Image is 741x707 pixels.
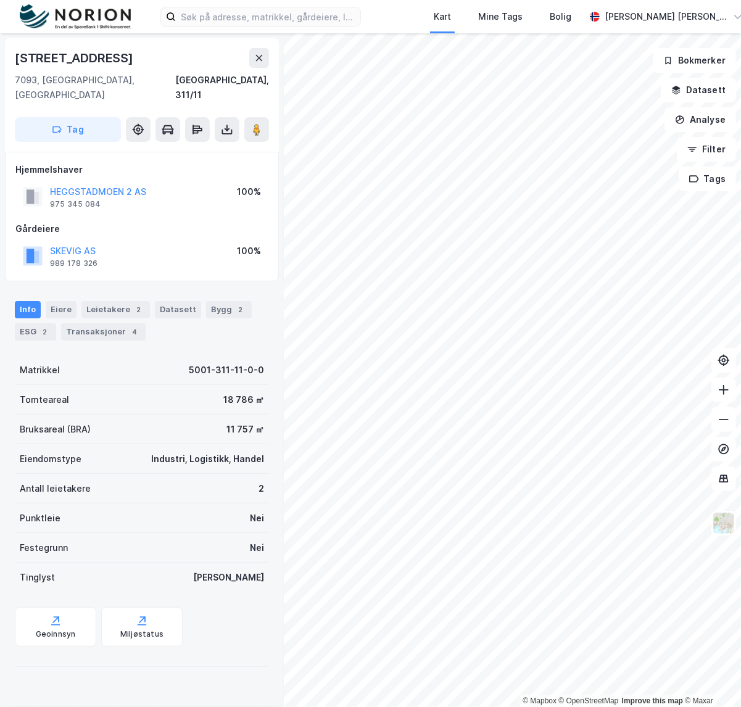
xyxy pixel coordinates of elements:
[677,137,736,162] button: Filter
[20,422,91,437] div: Bruksareal (BRA)
[50,199,101,209] div: 975 345 084
[661,78,736,102] button: Datasett
[20,570,55,585] div: Tinglyst
[15,117,121,142] button: Tag
[46,301,77,318] div: Eiere
[15,323,56,341] div: ESG
[434,9,451,24] div: Kart
[664,107,736,132] button: Analyse
[189,363,264,378] div: 5001-311-11-0-0
[50,258,97,268] div: 989 178 326
[679,648,741,707] div: Kontrollprogram for chat
[120,629,164,639] div: Miljøstatus
[20,452,81,466] div: Eiendomstype
[653,48,736,73] button: Bokmerker
[15,162,268,177] div: Hjemmelshaver
[679,648,741,707] iframe: Chat Widget
[39,326,51,338] div: 2
[20,540,68,555] div: Festegrunn
[523,697,557,705] a: Mapbox
[550,9,571,24] div: Bolig
[259,481,264,496] div: 2
[20,4,131,30] img: norion-logo.80e7a08dc31c2e691866.png
[15,301,41,318] div: Info
[128,326,141,338] div: 4
[175,73,269,102] div: [GEOGRAPHIC_DATA], 311/11
[20,481,91,496] div: Antall leietakere
[15,73,175,102] div: 7093, [GEOGRAPHIC_DATA], [GEOGRAPHIC_DATA]
[226,422,264,437] div: 11 757 ㎡
[61,323,146,341] div: Transaksjoner
[15,221,268,236] div: Gårdeiere
[36,629,76,639] div: Geoinnsyn
[250,540,264,555] div: Nei
[155,301,201,318] div: Datasett
[206,301,252,318] div: Bygg
[478,9,523,24] div: Mine Tags
[81,301,150,318] div: Leietakere
[622,697,683,705] a: Improve this map
[605,9,728,24] div: [PERSON_NAME] [PERSON_NAME]
[234,304,247,316] div: 2
[559,697,619,705] a: OpenStreetMap
[20,392,69,407] div: Tomteareal
[20,363,60,378] div: Matrikkel
[133,304,145,316] div: 2
[712,511,735,535] img: Z
[237,184,261,199] div: 100%
[151,452,264,466] div: Industri, Logistikk, Handel
[15,48,136,68] div: [STREET_ADDRESS]
[237,244,261,258] div: 100%
[223,392,264,407] div: 18 786 ㎡
[176,7,360,26] input: Søk på adresse, matrikkel, gårdeiere, leietakere eller personer
[250,511,264,526] div: Nei
[193,570,264,585] div: [PERSON_NAME]
[20,511,60,526] div: Punktleie
[679,167,736,191] button: Tags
